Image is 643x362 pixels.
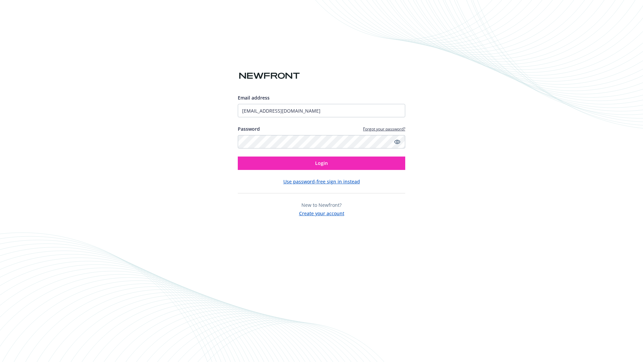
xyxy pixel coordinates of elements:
[363,126,405,132] a: Forgot your password?
[238,95,270,101] span: Email address
[238,125,260,132] label: Password
[238,157,405,170] button: Login
[238,104,405,117] input: Enter your email
[238,135,405,148] input: Enter your password
[393,138,401,146] a: Show password
[238,70,301,82] img: Newfront logo
[283,178,360,185] button: Use password-free sign in instead
[315,160,328,166] span: Login
[299,208,344,217] button: Create your account
[301,202,342,208] span: New to Newfront?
